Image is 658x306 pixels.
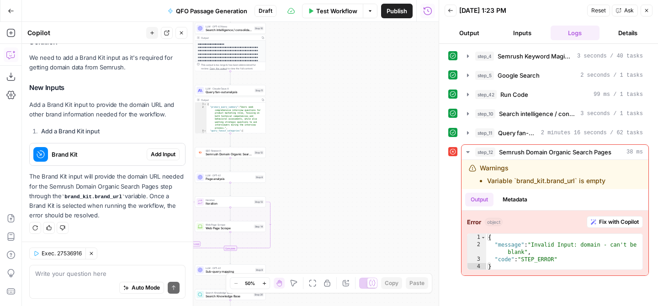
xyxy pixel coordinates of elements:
[467,217,481,227] strong: Error
[206,269,253,274] span: Sub-query mapping
[467,234,486,241] div: 1
[580,110,643,118] span: 3 seconds / 1 tasks
[230,158,231,171] g: Edge from step_12 to step_8
[475,52,494,61] span: step_4
[599,218,639,226] span: Fix with Copilot
[29,82,186,94] h3: New Inputs
[500,90,528,99] span: Run Code
[195,147,266,158] div: SEO ResearchSemrush Domain Organic Search PagesStep 12
[195,132,207,136] div: 4
[551,26,600,40] button: Logs
[224,246,237,251] div: Complete
[206,87,253,90] span: LLM · Claude Opus 4
[302,4,363,18] button: Test Workflow
[195,85,266,133] div: LLM · Claude Opus 4Query fan-out analysisStep 11Output{ "primary_query_summary":"Users seek compr...
[497,193,533,206] button: Metadata
[206,152,252,157] span: Semrush Domain Organic Search Pages
[206,226,252,231] span: Web Page Scrape
[498,71,540,80] span: Google Search
[195,106,207,130] div: 2
[385,279,398,287] span: Copy
[201,98,259,102] div: Output
[176,6,247,16] span: QFO Passage Generation
[206,149,252,153] span: SEO Research
[462,126,648,140] button: 2 minutes 16 seconds / 62 tasks
[230,207,231,221] g: Edge from step_13 to step_14
[29,248,85,259] button: Exec. 27536916
[206,28,252,32] span: Search intelligence / consolidation
[206,223,252,227] span: Web Page Scrape
[29,100,186,119] p: Add a Brand Kit input to provide the domain URL and other brand information needed for the workflow.
[195,221,266,232] div: Web Page ScrapeWeb Page ScrapeStep 14
[499,109,577,118] span: Search intelligence / consolidation
[42,249,82,258] span: Exec. 27536916
[462,160,648,275] div: 38 ms
[498,52,573,61] span: Semrush Keyword Magic Tool
[498,128,537,137] span: Query fan-out analysis
[406,277,428,289] button: Paste
[162,4,253,18] button: QFO Passage Generation
[204,130,207,133] span: Toggle code folding, rows 3 through 156
[195,264,266,275] div: LLM · GPT-4.1Sub-query mappingStep 9
[487,176,605,185] li: Variable `brand_kit.brand_url` is empty
[195,103,207,106] div: 1
[254,26,264,31] div: Step 10
[475,71,494,80] span: step_5
[206,177,253,181] span: Page analysis
[481,234,486,241] span: Toggle code folding, rows 1 through 4
[119,282,164,294] button: Auto Mode
[445,26,494,40] button: Output
[206,291,252,295] span: Search Knowledge Base
[467,256,486,263] div: 3
[195,130,207,133] div: 3
[29,172,186,220] p: The Brand Kit input will provide the domain URL needed for the Semrush Domain Organic Search Page...
[624,6,634,15] span: Ask
[462,87,648,102] button: 99 ms / 1 tasks
[255,268,264,272] div: Step 9
[151,150,175,158] span: Add Input
[230,183,231,196] g: Edge from step_8 to step_13
[259,7,272,15] span: Draft
[254,200,264,204] div: Step 13
[62,194,125,200] code: brand_kit.brand_url
[612,5,638,16] button: Ask
[498,26,547,40] button: Inputs
[462,68,648,83] button: 2 seconds / 1 tasks
[29,37,186,46] h2: Solution
[230,251,231,264] g: Edge from step_13-iteration-end to step_9
[206,198,252,202] span: Iteration
[475,128,494,137] span: step_11
[485,218,503,226] span: object
[52,150,143,159] span: Brand Kit
[462,49,648,63] button: 3 seconds / 40 tasks
[195,172,266,183] div: LLM · GPT-4.1Page analysisStep 8
[230,9,231,22] g: Edge from step_42 to step_10
[210,67,227,70] span: Copy the output
[475,109,495,118] span: step_10
[29,53,186,72] p: We need to add a Brand Kit input as it's required for getting domain data from Semrush.
[245,280,255,287] span: 50%
[381,277,402,289] button: Copy
[462,106,648,121] button: 3 seconds / 1 tasks
[204,103,207,106] span: Toggle code folding, rows 1 through 157
[475,148,495,157] span: step_12
[254,151,264,155] div: Step 12
[206,201,252,206] span: Iteration
[480,164,605,185] div: Warnings
[577,52,643,60] span: 3 seconds / 40 tasks
[255,175,264,179] div: Step 8
[255,89,264,93] div: Step 11
[465,193,493,206] button: Output
[316,6,357,16] span: Test Workflow
[230,133,231,147] g: Edge from step_11 to step_12
[195,289,266,300] div: Search Knowledge BaseSearch Knowledge BaseStep 30
[603,26,653,40] button: Details
[206,25,252,28] span: LLM · GPT-4.1 Nano
[467,241,486,256] div: 2
[206,294,252,299] span: Search Knowledge Base
[626,148,643,156] span: 38 ms
[204,132,207,136] span: Toggle code folding, rows 4 through 41
[41,127,100,135] strong: Add a Brand Kit input
[499,148,611,157] span: Semrush Domain Organic Search Pages
[206,90,253,95] span: Query fan-out analysis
